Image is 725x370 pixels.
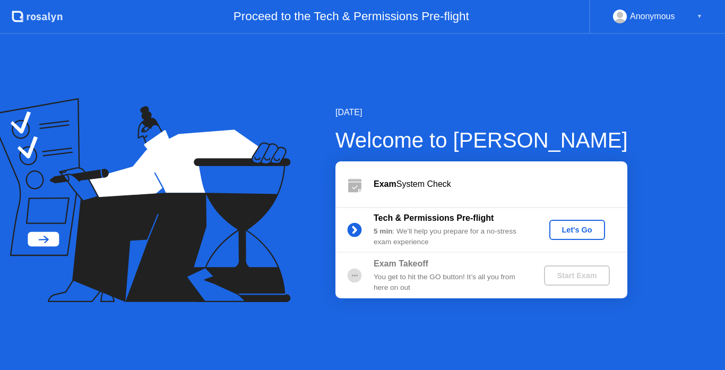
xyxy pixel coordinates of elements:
[697,10,702,23] div: ▼
[374,178,627,191] div: System Check
[544,265,609,286] button: Start Exam
[374,213,494,222] b: Tech & Permissions Pre-flight
[374,179,396,188] b: Exam
[554,226,601,234] div: Let's Go
[374,227,393,235] b: 5 min
[335,124,628,156] div: Welcome to [PERSON_NAME]
[335,106,628,119] div: [DATE]
[374,259,428,268] b: Exam Takeoff
[374,226,527,248] div: : We’ll help you prepare for a no-stress exam experience
[630,10,675,23] div: Anonymous
[374,272,527,294] div: You get to hit the GO button! It’s all you from here on out
[549,220,605,240] button: Let's Go
[548,271,605,280] div: Start Exam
